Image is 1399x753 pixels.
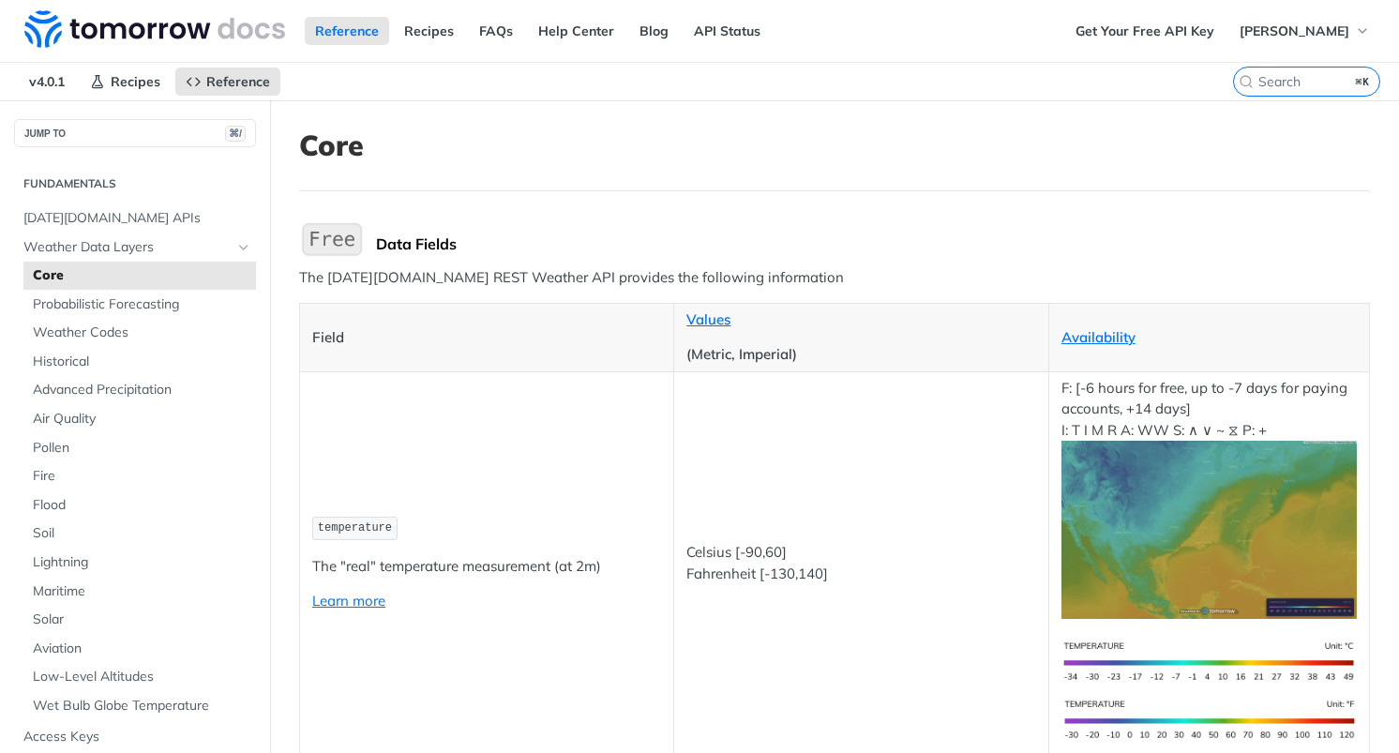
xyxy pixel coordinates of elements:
[1061,651,1357,669] span: Expand image
[33,324,251,342] span: Weather Codes
[23,635,256,663] a: Aviation
[23,606,256,634] a: Solar
[305,17,389,45] a: Reference
[19,68,75,96] span: v4.0.1
[629,17,679,45] a: Blog
[686,344,1035,366] p: (Metric, Imperial)
[23,663,256,691] a: Low-Level Altitudes
[528,17,624,45] a: Help Center
[318,521,392,535] span: temperature
[23,692,256,720] a: Wet Bulb Globe Temperature
[33,697,251,715] span: Wet Bulb Globe Temperature
[1061,378,1357,619] p: F: [-6 hours for free, up to -7 days for paying accounts, +14 days] I: T I M R A: WW S: ∧ ∨ ~ ⧖ P: +
[23,291,256,319] a: Probabilistic Forecasting
[14,175,256,192] h2: Fundamentals
[14,723,256,751] a: Access Keys
[14,204,256,233] a: [DATE][DOMAIN_NAME] APIs
[1351,72,1375,91] kbd: ⌘K
[33,439,251,458] span: Pollen
[23,491,256,520] a: Flood
[1061,633,1357,691] img: temperature-si
[33,410,251,429] span: Air Quality
[33,467,251,486] span: Fire
[23,209,251,228] span: [DATE][DOMAIN_NAME] APIs
[23,434,256,462] a: Pollen
[1239,74,1254,89] svg: Search
[236,240,251,255] button: Hide subpages for Weather Data Layers
[33,381,251,399] span: Advanced Precipitation
[23,405,256,433] a: Air Quality
[1240,23,1349,39] span: [PERSON_NAME]
[175,68,280,96] a: Reference
[33,668,251,686] span: Low-Level Altitudes
[299,267,1370,289] p: The [DATE][DOMAIN_NAME] REST Weather API provides the following information
[206,73,270,90] span: Reference
[80,68,171,96] a: Recipes
[23,238,232,257] span: Weather Data Layers
[23,348,256,376] a: Historical
[14,119,256,147] button: JUMP TO⌘/
[312,556,661,578] p: The "real" temperature measurement (at 2m)
[14,233,256,262] a: Weather Data LayersHide subpages for Weather Data Layers
[23,578,256,606] a: Maritime
[376,234,1370,253] div: Data Fields
[1061,710,1357,728] span: Expand image
[23,262,256,290] a: Core
[684,17,771,45] a: API Status
[23,376,256,404] a: Advanced Precipitation
[225,126,246,142] span: ⌘/
[1065,17,1225,45] a: Get Your Free API Key
[312,592,385,610] a: Learn more
[686,542,1035,584] p: Celsius [-90,60] Fahrenheit [-130,140]
[33,353,251,371] span: Historical
[312,327,661,349] p: Field
[33,524,251,543] span: Soil
[686,310,730,328] a: Values
[33,496,251,515] span: Flood
[33,553,251,572] span: Lightning
[23,728,251,746] span: Access Keys
[33,266,251,285] span: Core
[33,610,251,629] span: Solar
[1061,441,1357,618] img: temperature
[394,17,464,45] a: Recipes
[1061,691,1357,749] img: temperature-us
[33,640,251,658] span: Aviation
[1061,520,1357,537] span: Expand image
[469,17,523,45] a: FAQs
[33,582,251,601] span: Maritime
[24,10,285,48] img: Tomorrow.io Weather API Docs
[33,295,251,314] span: Probabilistic Forecasting
[23,520,256,548] a: Soil
[299,128,1370,162] h1: Core
[1229,17,1380,45] button: [PERSON_NAME]
[23,549,256,577] a: Lightning
[23,319,256,347] a: Weather Codes
[1061,328,1136,346] a: Availability
[111,73,160,90] span: Recipes
[23,462,256,490] a: Fire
